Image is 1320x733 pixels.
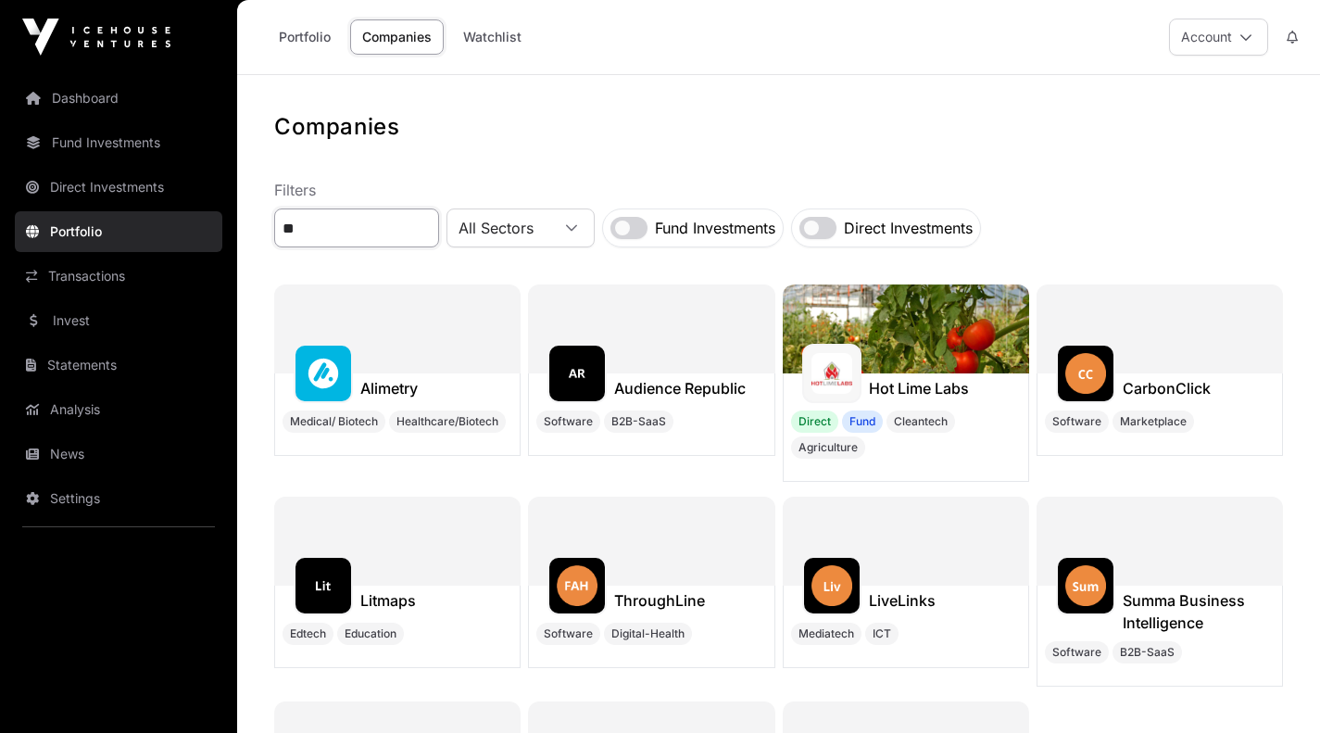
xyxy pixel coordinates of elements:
[360,589,416,612] a: Litmaps
[894,414,948,429] span: Cleantech
[869,377,969,399] a: Hot Lime Labs
[811,353,852,394] img: hot_lime_labs_logo.jpeg
[1052,414,1101,429] span: Software
[655,217,775,239] label: Fund Investments
[557,565,597,606] img: find-a-helpline312.png
[798,626,854,641] span: Mediatech
[869,589,936,612] a: LiveLinks
[274,112,1283,142] h1: Companies
[873,626,891,641] span: ICT
[614,377,746,399] a: Audience Republic
[303,565,344,606] img: litmaps281.png
[15,256,222,297] a: Transactions
[22,19,170,56] img: Icehouse Ventures Logo
[1052,645,1101,660] span: Software
[1065,565,1106,606] img: summa37.png
[611,626,685,641] span: Digital-Health
[783,284,1029,373] img: Hot Lime Labs
[844,217,973,239] label: Direct Investments
[811,565,852,606] img: livelinkconnect20.png
[611,414,666,429] span: B2B-SaaS
[1169,19,1268,56] button: Account
[544,414,593,429] span: Software
[1120,414,1187,429] span: Marketplace
[1120,645,1175,660] span: B2B-SaaS
[557,353,597,394] img: audience-republic334.png
[1065,353,1106,394] img: carbon-click187.png
[15,345,222,385] a: Statements
[614,589,705,612] a: ThroughLine
[15,122,222,163] a: Fund Investments
[791,411,838,433] span: Direct
[360,377,418,399] a: Alimetry
[1227,644,1320,733] iframe: Chat Widget
[345,626,396,641] span: Education
[447,211,549,245] span: All Sectors
[451,19,534,55] a: Watchlist
[290,626,326,641] span: Edtech
[290,414,378,429] span: Medical/ Biotech
[15,434,222,474] a: News
[15,211,222,252] a: Portfolio
[15,167,222,208] a: Direct Investments
[267,19,343,55] a: Portfolio
[1123,589,1282,634] a: Summa Business Intelligence
[1123,377,1211,399] a: CarbonClick
[274,179,1283,201] p: Filters
[350,19,444,55] a: Companies
[15,300,222,341] a: Invest
[303,353,344,394] img: Alimetry.svg
[842,411,883,433] span: Fund
[15,478,222,519] a: Settings
[798,440,858,455] span: Agriculture
[396,414,498,429] span: Healthcare/Biotech
[15,78,222,119] a: Dashboard
[15,389,222,430] a: Analysis
[544,626,593,641] span: Software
